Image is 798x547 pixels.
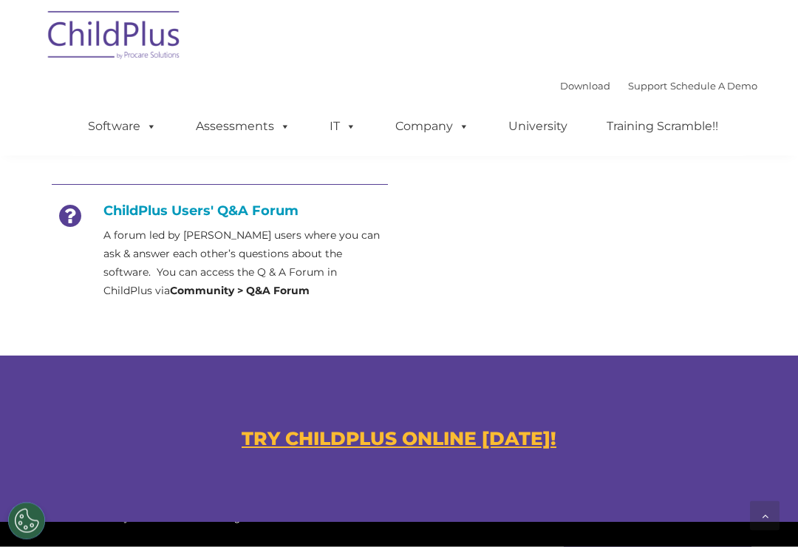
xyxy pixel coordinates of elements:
a: Software [73,112,171,141]
a: Assessments [181,112,305,141]
a: Training Scramble!! [592,112,733,141]
img: ChildPlus by Procare Solutions [41,1,188,75]
a: Support [628,80,667,92]
a: Download [560,80,610,92]
h4: ChildPlus Users' Q&A Forum [52,203,388,220]
a: Company [381,112,484,141]
p: A forum led by [PERSON_NAME] users where you can ask & answer each other’s questions about the so... [103,227,388,301]
a: Schedule A Demo [670,80,757,92]
strong: Community > Q&A Forum [170,285,310,298]
button: Cookies Settings [8,503,45,540]
iframe: Chat Widget [724,476,798,547]
font: | [560,80,757,92]
a: TRY CHILDPLUS ONLINE [DATE]! [242,428,556,450]
a: University [494,112,582,141]
a: IT [315,112,371,141]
